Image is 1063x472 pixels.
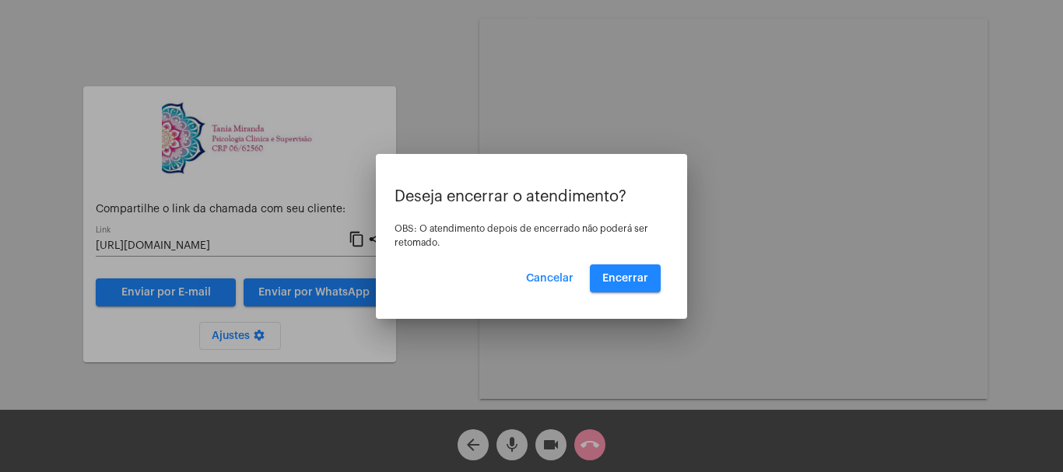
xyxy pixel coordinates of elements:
[526,273,574,284] span: Cancelar
[514,264,586,292] button: Cancelar
[395,224,648,247] span: OBS: O atendimento depois de encerrado não poderá ser retomado.
[590,264,661,292] button: Encerrar
[395,188,668,205] p: Deseja encerrar o atendimento?
[602,273,648,284] span: Encerrar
